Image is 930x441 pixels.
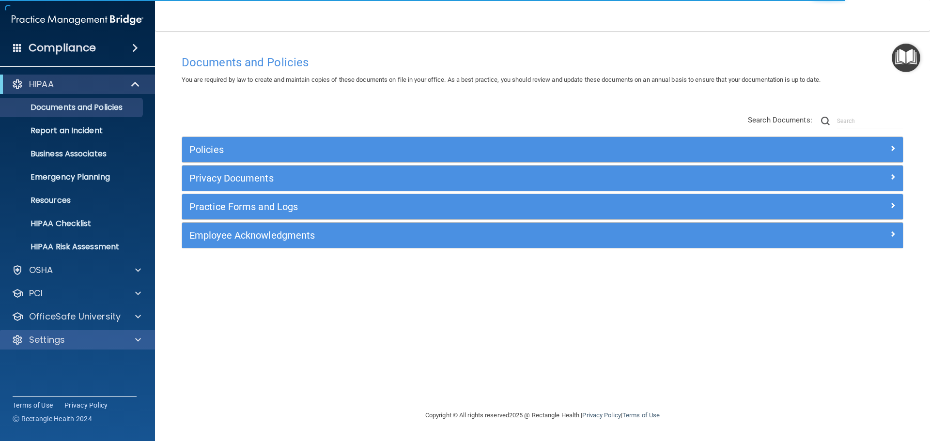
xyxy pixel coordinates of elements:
[29,288,43,299] p: PCI
[29,41,96,55] h4: Compliance
[189,144,715,155] h5: Policies
[64,400,108,410] a: Privacy Policy
[189,228,896,243] a: Employee Acknowledgments
[748,116,812,124] span: Search Documents:
[6,242,139,252] p: HIPAA Risk Assessment
[622,411,660,419] a: Terms of Use
[189,230,715,241] h5: Employee Acknowledgments
[29,334,65,346] p: Settings
[12,78,140,90] a: HIPAA
[29,311,121,322] p: OfficeSafe University
[366,400,719,431] div: Copyright © All rights reserved 2025 @ Rectangle Health | |
[13,414,92,424] span: Ⓒ Rectangle Health 2024
[189,199,896,214] a: Practice Forms and Logs
[29,264,53,276] p: OSHA
[189,173,715,183] h5: Privacy Documents
[582,411,620,419] a: Privacy Policy
[29,78,54,90] p: HIPAA
[6,149,139,159] p: Business Associates
[892,44,920,72] button: Open Resource Center
[189,142,896,157] a: Policies
[12,264,141,276] a: OSHA
[189,201,715,212] h5: Practice Forms and Logs
[182,56,903,69] h4: Documents and Policies
[13,400,53,410] a: Terms of Use
[837,114,903,128] input: Search
[12,334,141,346] a: Settings
[12,10,143,30] img: PMB logo
[6,219,139,228] p: HIPAA Checklist
[12,311,141,322] a: OfficeSafe University
[6,126,139,136] p: Report an Incident
[6,172,139,182] p: Emergency Planning
[6,196,139,205] p: Resources
[182,76,821,83] span: You are required by law to create and maintain copies of these documents on file in your office. ...
[12,288,141,299] a: PCI
[189,170,896,186] a: Privacy Documents
[6,103,139,112] p: Documents and Policies
[821,117,830,125] img: ic-search.3b580494.png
